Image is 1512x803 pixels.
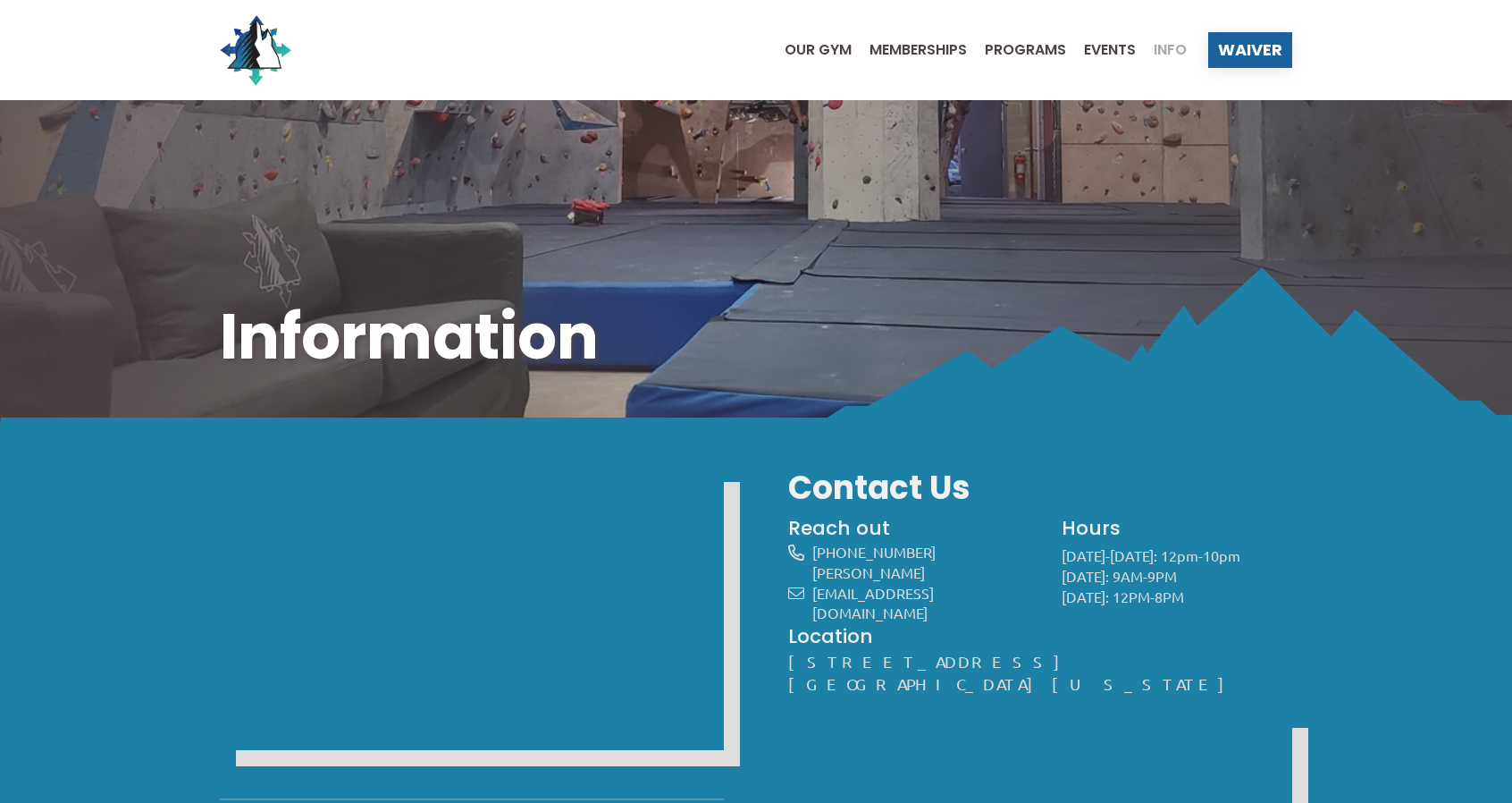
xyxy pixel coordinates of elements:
h4: Reach out [788,515,1032,542]
h3: Contact Us [788,466,1292,511]
h4: Location [788,623,1292,650]
span: Info [1154,43,1187,57]
p: [DATE]-[DATE]: 12pm-10pm [DATE]: 9AM-9PM [DATE]: 12PM-8PM [1062,545,1292,606]
a: [PHONE_NUMBER] [812,543,936,561]
span: Waiver [1218,42,1282,58]
span: Our Gym [785,43,852,57]
a: [STREET_ADDRESS][GEOGRAPHIC_DATA][US_STATE] [788,652,1243,693]
a: [PERSON_NAME][EMAIL_ADDRESS][DOMAIN_NAME] [812,563,934,621]
img: North Wall Logo [220,14,291,86]
a: Programs [967,43,1066,57]
a: Memberships [852,43,967,57]
span: Memberships [869,43,967,57]
h4: Hours [1062,515,1292,542]
a: Our Gym [767,43,852,57]
span: Programs [985,43,1066,57]
a: Waiver [1208,32,1292,68]
a: Info [1136,43,1187,57]
span: Events [1084,43,1136,57]
a: Events [1066,43,1136,57]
